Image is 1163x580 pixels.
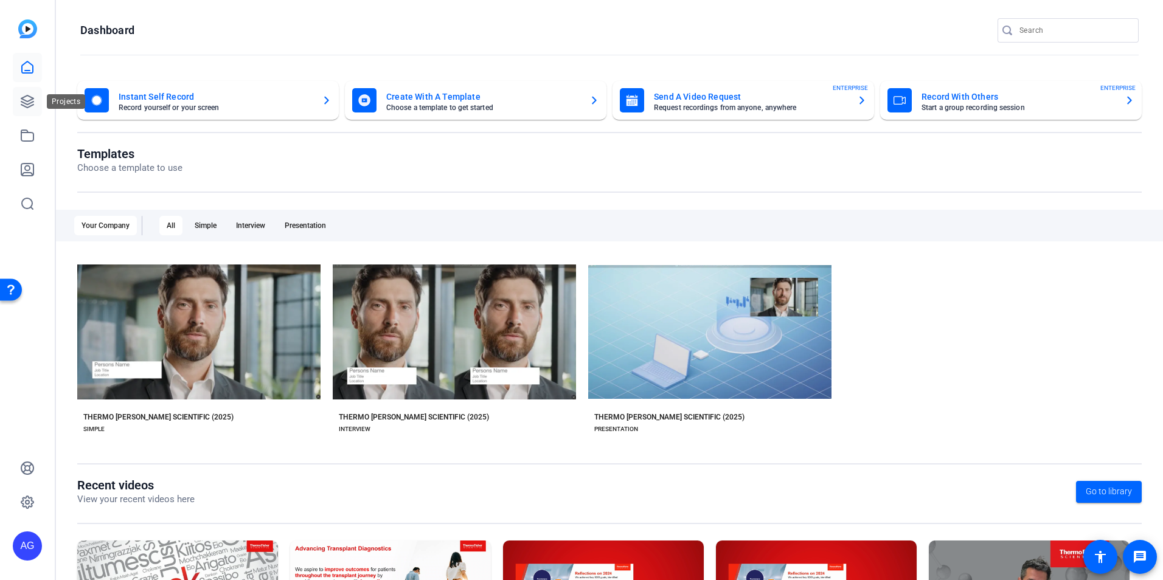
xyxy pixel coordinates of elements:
div: AG [13,531,42,561]
div: All [159,216,182,235]
mat-card-title: Create With A Template [386,89,580,104]
div: PRESENTATION [594,424,638,434]
div: Projects [47,94,85,109]
p: View your recent videos here [77,492,195,506]
mat-card-subtitle: Choose a template to get started [386,104,580,111]
button: Send A Video RequestRequest recordings from anyone, anywhereENTERPRISE [613,81,874,120]
mat-card-title: Record With Others [922,89,1115,104]
div: Interview [229,216,273,235]
mat-card-title: Send A Video Request [654,89,847,104]
div: Presentation [277,216,333,235]
div: THERMO [PERSON_NAME] SCIENTIFIC (2025) [594,412,745,422]
button: Create With A TemplateChoose a template to get started [345,81,606,120]
h1: Recent videos [77,478,195,492]
button: Record With OthersStart a group recording sessionENTERPRISE [880,81,1142,120]
h1: Dashboard [80,23,134,38]
mat-card-subtitle: Request recordings from anyone, anywhere [654,104,847,111]
span: Go to library [1086,485,1132,498]
input: Search [1019,23,1129,38]
div: Simple [187,216,224,235]
div: Your Company [74,216,137,235]
div: THERMO [PERSON_NAME] SCIENTIFIC (2025) [339,412,489,422]
mat-card-subtitle: Record yourself or your screen [119,104,312,111]
mat-card-title: Instant Self Record [119,89,312,104]
div: INTERVIEW [339,424,370,434]
a: Go to library [1076,481,1142,503]
p: Choose a template to use [77,161,182,175]
h1: Templates [77,147,182,161]
mat-card-subtitle: Start a group recording session [922,104,1115,111]
img: blue-gradient.svg [18,19,37,38]
div: THERMO [PERSON_NAME] SCIENTIFIC (2025) [83,412,234,422]
div: SIMPLE [83,424,105,434]
mat-icon: accessibility [1093,550,1108,564]
span: ENTERPRISE [833,83,868,92]
mat-icon: message [1133,550,1147,564]
span: ENTERPRISE [1100,83,1136,92]
button: Instant Self RecordRecord yourself or your screen [77,81,339,120]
